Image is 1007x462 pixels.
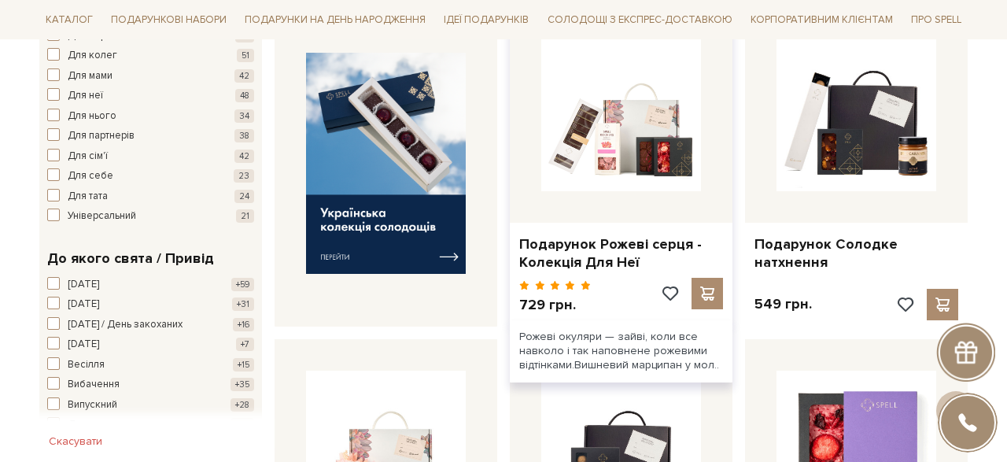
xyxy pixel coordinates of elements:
span: +59 [231,278,254,291]
span: +35 [231,378,254,391]
button: Випускний +28 [47,397,254,413]
button: [DATE] +7 [47,337,254,353]
span: +31 [232,298,254,311]
span: +7 [236,338,254,351]
span: Для тата [68,189,108,205]
span: 49 [235,29,254,43]
button: День ангела +26 [47,417,254,433]
span: 24 [234,190,254,203]
span: +28 [231,398,254,412]
span: [DATE] [68,277,99,293]
span: Каталог [39,8,99,32]
a: Подарунок Рожеві серця - Колекція Для Неї [519,235,723,272]
span: 23 [234,169,254,183]
a: Подарунок Солодке натхнення [754,235,958,272]
button: [DATE] +31 [47,297,254,312]
span: Для сім'ї [68,149,108,164]
img: banner [306,53,466,274]
span: [DATE] / День закоханих [68,317,183,333]
button: Для мами 42 [47,68,254,84]
p: 549 грн. [754,295,812,313]
button: Для партнерів 38 [47,128,254,144]
button: Для колег 51 [47,48,254,64]
button: Для себе 23 [47,168,254,184]
button: Вибачення +35 [47,377,254,393]
span: Подарунки на День народження [238,8,432,32]
span: +15 [233,358,254,371]
span: Для нього [68,109,116,124]
span: Подарункові набори [105,8,233,32]
p: 729 грн. [519,296,591,314]
span: 38 [234,129,254,142]
span: Для партнерів [68,128,135,144]
span: Випускний [68,397,117,413]
button: [DATE] / День закоханих +16 [47,317,254,333]
span: +16 [233,318,254,331]
span: +26 [231,418,254,431]
span: Універсальний [68,209,136,224]
span: Про Spell [905,8,968,32]
button: Для тата 24 [47,189,254,205]
button: Для неї 48 [47,88,254,104]
span: 51 [237,49,254,62]
span: Для неї [68,88,103,104]
span: 48 [235,89,254,102]
button: Для нього 34 [47,109,254,124]
button: Весілля +15 [47,357,254,373]
span: 42 [234,150,254,163]
span: Весілля [68,357,105,373]
span: 34 [234,109,254,123]
a: Корпоративним клієнтам [744,6,899,33]
span: 21 [236,209,254,223]
span: [DATE] [68,297,99,312]
span: До якого свята / Привід [47,248,214,269]
span: День ангела [68,417,127,433]
a: Солодощі з експрес-доставкою [541,6,739,33]
span: Для колег [68,48,117,64]
button: Для сім'ї 42 [47,149,254,164]
span: Для мами [68,68,113,84]
span: 42 [234,69,254,83]
button: [DATE] +59 [47,277,254,293]
button: Універсальний 21 [47,209,254,224]
span: Ідеї подарунків [437,8,535,32]
button: Скасувати [39,429,112,454]
span: Для себе [68,168,113,184]
div: Рожеві окуляри — зайві, коли все навколо і так наповнене рожевими відтінками.Вишневий марципан у ... [510,320,732,383]
span: Вибачення [68,377,120,393]
span: [DATE] [68,337,99,353]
